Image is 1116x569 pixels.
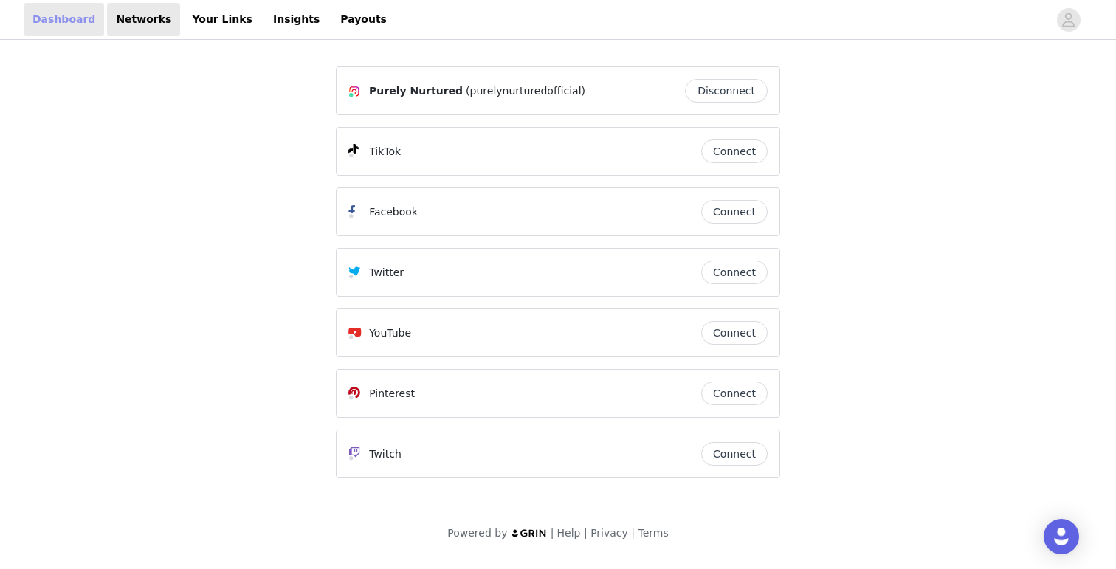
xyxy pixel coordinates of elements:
[701,442,768,466] button: Connect
[1061,8,1075,32] div: avatar
[701,382,768,405] button: Connect
[557,527,581,539] a: Help
[369,386,415,401] p: Pinterest
[638,527,668,539] a: Terms
[369,83,463,99] span: Purely Nurtured
[24,3,104,36] a: Dashboard
[551,527,554,539] span: |
[447,527,507,539] span: Powered by
[369,325,411,341] p: YouTube
[369,204,418,220] p: Facebook
[590,527,628,539] a: Privacy
[183,3,261,36] a: Your Links
[701,139,768,163] button: Connect
[369,144,401,159] p: TikTok
[466,83,585,99] span: (purelynurturedofficial)
[348,86,360,97] img: Instagram Icon
[369,265,404,280] p: Twitter
[631,527,635,539] span: |
[369,446,402,462] p: Twitch
[107,3,180,36] a: Networks
[264,3,328,36] a: Insights
[1044,519,1079,554] div: Open Intercom Messenger
[701,200,768,224] button: Connect
[701,261,768,284] button: Connect
[701,321,768,345] button: Connect
[511,528,548,538] img: logo
[685,79,768,103] button: Disconnect
[584,527,588,539] span: |
[331,3,396,36] a: Payouts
